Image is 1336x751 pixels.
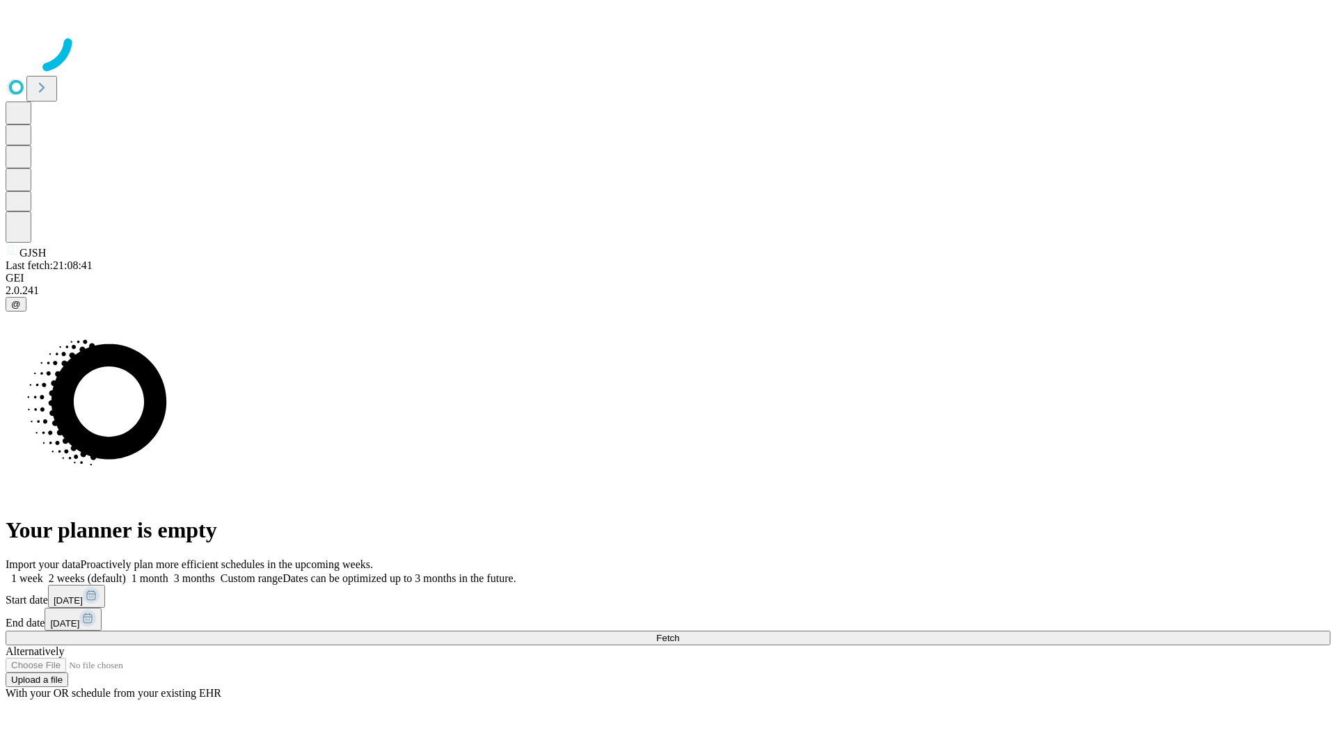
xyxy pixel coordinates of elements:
[174,572,215,584] span: 3 months
[6,631,1330,645] button: Fetch
[6,272,1330,284] div: GEI
[6,645,64,657] span: Alternatively
[6,517,1330,543] h1: Your planner is empty
[132,572,168,584] span: 1 month
[48,585,105,608] button: [DATE]
[6,585,1330,608] div: Start date
[656,633,679,643] span: Fetch
[6,608,1330,631] div: End date
[221,572,283,584] span: Custom range
[6,284,1330,297] div: 2.0.241
[6,558,81,570] span: Import your data
[81,558,373,570] span: Proactively plan more efficient schedules in the upcoming weeks.
[6,687,221,699] span: With your OR schedule from your existing EHR
[11,299,21,309] span: @
[54,595,83,606] span: [DATE]
[45,608,102,631] button: [DATE]
[283,572,516,584] span: Dates can be optimized up to 3 months in the future.
[6,672,68,687] button: Upload a file
[6,259,93,271] span: Last fetch: 21:08:41
[19,247,46,259] span: GJSH
[6,297,26,312] button: @
[11,572,43,584] span: 1 week
[49,572,126,584] span: 2 weeks (default)
[50,618,79,629] span: [DATE]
